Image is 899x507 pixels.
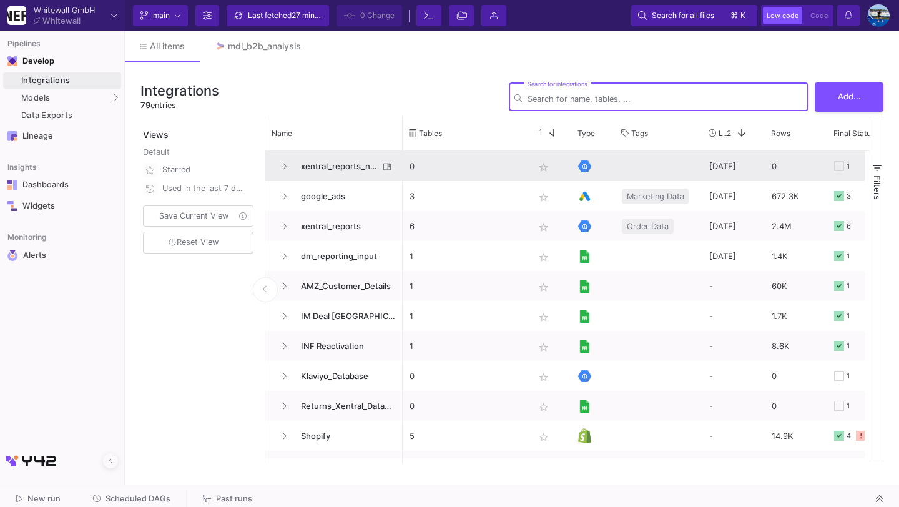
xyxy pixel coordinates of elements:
p: 1 [410,242,521,271]
span: INF Reactivation [293,332,396,361]
div: Alerts [23,250,104,261]
div: 8.6K [765,331,827,361]
div: 4 [847,421,851,451]
div: - [702,271,765,301]
a: Navigation iconDashboards [3,175,121,195]
span: 27 minutes ago [292,11,345,20]
div: Whitewall GmbH [34,6,95,14]
p: 8 [410,451,521,481]
p: 0 [410,391,521,421]
p: 5 [410,421,521,451]
span: main [153,6,170,25]
a: Navigation iconLineage [3,126,121,146]
img: [Legacy] Google Sheets [578,310,591,323]
span: 79 [140,101,150,110]
mat-expansion-panel-header: Navigation iconDevelop [3,51,121,71]
span: Marketing Data [627,182,684,211]
a: Navigation iconWidgets [3,196,121,216]
button: Code [807,7,832,24]
img: Navigation icon [7,131,17,141]
img: Tab icon [215,41,225,52]
input: Search for name, tables, ... [528,94,803,104]
span: Marketing Data [627,451,684,481]
button: Starred [140,160,256,179]
mat-icon: star_border [536,280,551,295]
div: mdl_b2b_analysis [228,41,301,51]
div: 178 [765,451,827,481]
span: xentral_reports_new [293,152,379,181]
button: ⌘k [727,8,750,23]
div: Last fetched [248,6,323,25]
div: Lineage [22,131,104,141]
span: Klaviyo_Database [293,362,396,391]
div: 672.3K [765,181,827,211]
mat-icon: star_border [536,430,551,445]
div: 0 [765,151,827,181]
img: Navigation icon [7,250,18,261]
div: Default [143,146,256,160]
div: - [702,451,765,481]
div: 2.4M [765,211,827,241]
span: k [740,8,745,23]
div: 1 [847,302,850,331]
p: 1 [410,332,521,361]
a: Navigation iconAlerts [3,245,121,266]
div: Develop [22,56,41,66]
p: 1 [410,302,521,331]
div: [DATE] [702,211,765,241]
div: - [702,391,765,421]
div: Whitewall [42,17,81,25]
img: [Legacy] Google Sheets [578,250,591,263]
div: Integrations [21,76,118,86]
div: Used in the last 7 days [162,179,246,198]
div: 6 [847,212,851,241]
img: Google BigQuery [578,370,591,383]
img: Shopify [578,428,591,443]
div: 8 [847,451,851,481]
div: [DATE] [702,241,765,271]
div: 60K [765,271,827,301]
div: 3 [847,182,851,211]
div: Data Exports [21,111,118,121]
span: additional_marketing_expenses_monthly [293,451,396,481]
div: Starred [162,160,246,179]
span: New run [27,494,61,503]
button: Last fetched27 minutes ago [227,5,329,26]
span: AMZ_Customer_Details [293,272,396,301]
span: Search for all files [652,6,714,25]
div: 14.9K [765,421,827,451]
p: 6 [410,212,521,241]
span: Models [21,93,51,103]
mat-icon: star_border [536,370,551,385]
mat-icon: star_border [536,400,551,415]
span: Save Current View [159,211,228,220]
p: 3 [410,182,521,211]
span: Filters [872,175,882,200]
img: Navigation icon [7,56,17,66]
button: Reset View [143,232,253,253]
span: Scheduled DAGs [106,494,170,503]
a: Data Exports [3,107,121,124]
div: 1 [847,391,850,421]
div: 1 [847,242,850,271]
img: [Legacy] Google Sheets [578,280,591,293]
span: Rows [771,129,790,138]
span: Order Data [627,212,669,241]
p: 0 [410,362,521,391]
mat-icon: star_border [536,340,551,355]
button: main [133,5,188,26]
span: ⌘ [730,8,738,23]
img: Navigation icon [7,201,17,211]
mat-icon: star_border [536,310,551,325]
img: Google BigQuery [578,160,591,173]
span: Tags [631,129,648,138]
span: Last Used [719,129,727,138]
mat-icon: star_border [536,190,551,205]
img: [Legacy] Google BigQuery [578,220,591,233]
span: 1 [534,127,543,139]
img: [Legacy] Google Sheets [578,400,591,413]
img: YZ4Yr8zUCx6JYM5gIgaTIQYeTXdcwQjnYC8iZtTV.png [7,6,26,25]
span: Reset View [169,237,219,247]
mat-icon: star_border [536,220,551,235]
span: Add... [838,92,861,101]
